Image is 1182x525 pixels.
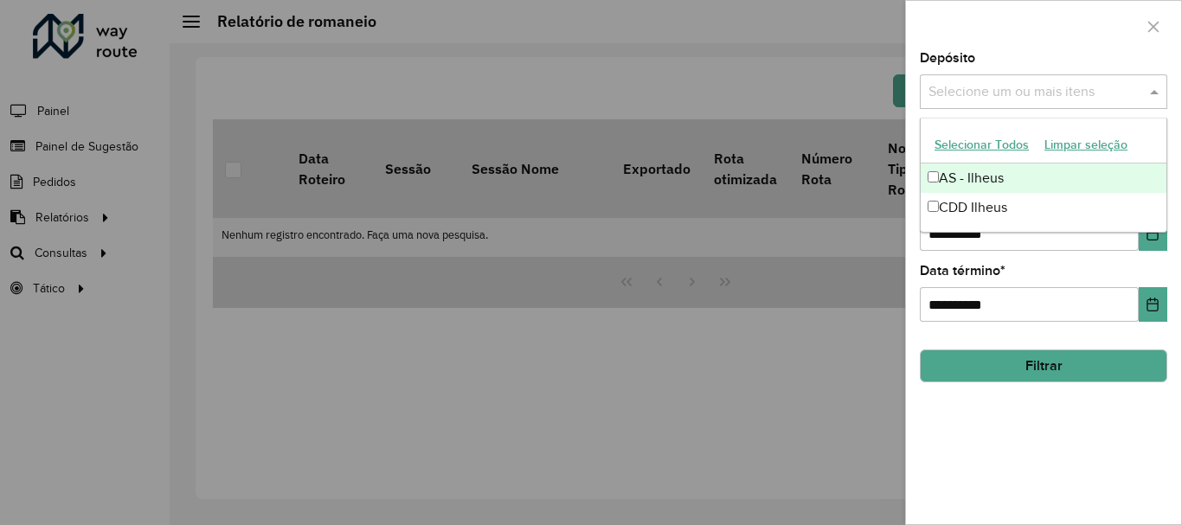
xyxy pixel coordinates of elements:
div: CDD Ilheus [921,193,1166,222]
div: AS - Ilheus [921,163,1166,193]
button: Selecionar Todos [927,131,1037,158]
button: Choose Date [1139,216,1167,251]
button: Limpar seleção [1037,131,1135,158]
button: Choose Date [1139,287,1167,322]
ng-dropdown-panel: Options list [920,118,1167,233]
label: Data término [920,260,1005,281]
button: Filtrar [920,349,1167,382]
label: Depósito [920,48,975,68]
